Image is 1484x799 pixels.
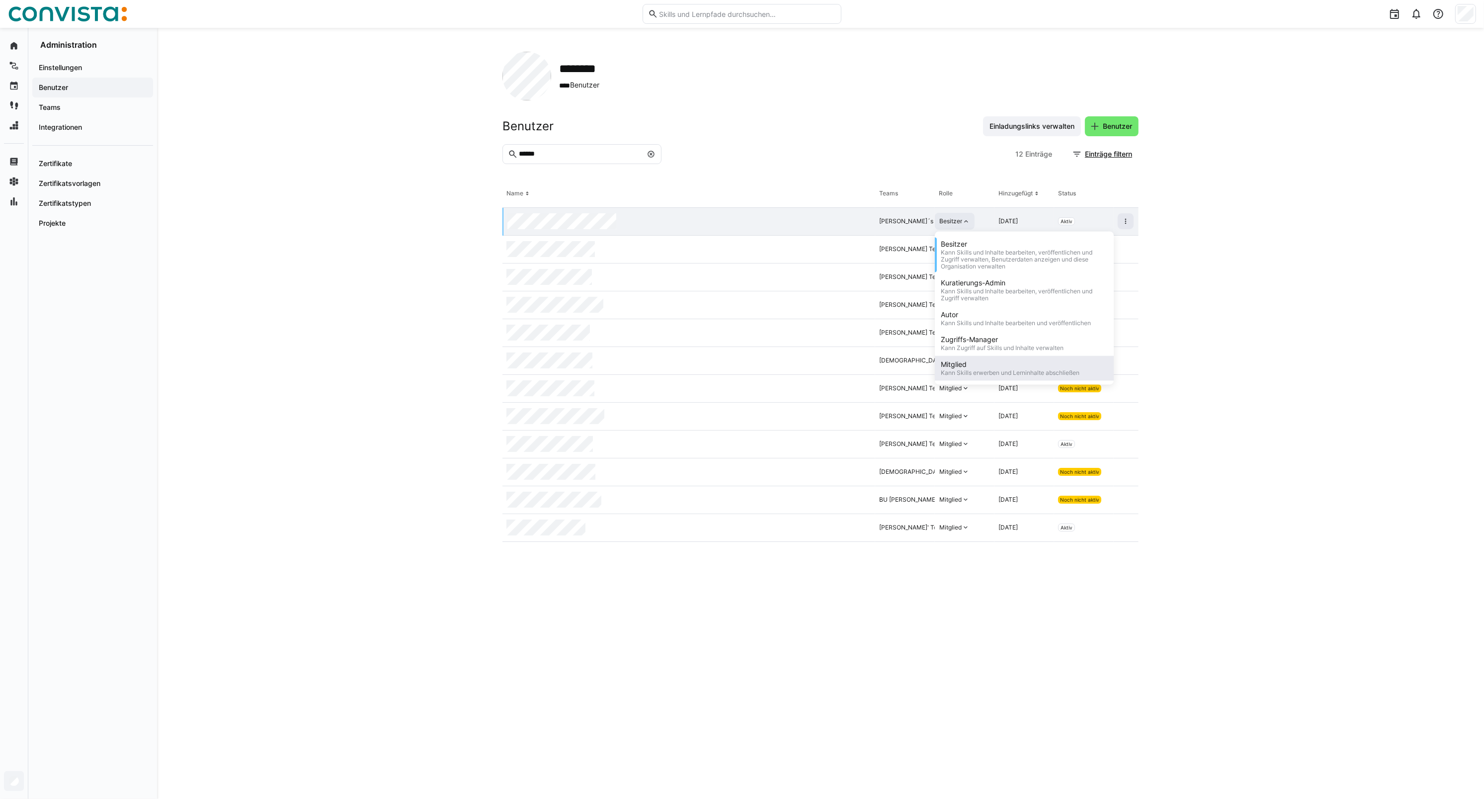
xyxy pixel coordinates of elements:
[879,440,944,448] div: [PERSON_NAME] Team
[1015,149,1023,159] span: 12
[879,356,1011,364] div: [DEMOGRAPHIC_DATA][PERSON_NAME] Team
[879,384,944,392] div: [PERSON_NAME] Team
[939,412,962,420] div: Mitglied
[1025,149,1052,159] span: Einträge
[939,217,962,225] div: Besitzer
[559,80,608,90] span: Benutzer
[879,245,944,253] div: [PERSON_NAME] Team
[506,189,523,197] div: Name
[879,301,944,309] div: [PERSON_NAME] Team
[998,412,1018,420] span: [DATE]
[1083,149,1134,159] span: Einträge filtern
[879,524,1014,532] div: [PERSON_NAME]' Team, [PERSON_NAME] Team
[1061,441,1072,447] span: Aktiv
[998,217,1018,225] span: [DATE]
[879,329,1005,337] div: [PERSON_NAME] Team, BU [PERSON_NAME]
[879,468,1011,476] div: [DEMOGRAPHIC_DATA][PERSON_NAME] Team
[1060,413,1099,419] span: Noch nicht aktiv
[1060,469,1099,475] span: Noch nicht aktiv
[1085,116,1139,136] button: Benutzer
[879,189,898,197] div: Teams
[1060,497,1099,503] span: Noch nicht aktiv
[939,440,962,448] div: Mitglied
[1101,121,1134,131] span: Benutzer
[879,496,1005,504] div: BU [PERSON_NAME], [PERSON_NAME] Team
[1067,144,1139,164] button: Einträge filtern
[1061,525,1072,531] span: Aktiv
[983,116,1081,136] button: Einladungslinks verwalten
[998,384,1018,392] span: [DATE]
[939,384,962,392] div: Mitglied
[1060,385,1099,391] span: Noch nicht aktiv
[998,440,1018,447] span: [DATE]
[939,524,962,532] div: Mitglied
[502,119,554,134] h2: Benutzer
[879,273,944,281] div: [PERSON_NAME] Team
[879,412,944,420] div: [PERSON_NAME] Team
[939,189,953,197] div: Rolle
[998,524,1018,531] span: [DATE]
[1058,189,1076,197] div: Status
[998,189,1033,197] div: Hinzugefügt
[658,9,836,18] input: Skills und Lernpfade durchsuchen…
[879,217,950,225] div: [PERSON_NAME]´s Team
[988,121,1076,131] span: Einladungslinks verwalten
[939,468,962,476] div: Mitglied
[939,496,962,504] div: Mitglied
[998,468,1018,475] span: [DATE]
[1061,218,1072,224] span: Aktiv
[998,496,1018,503] span: [DATE]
